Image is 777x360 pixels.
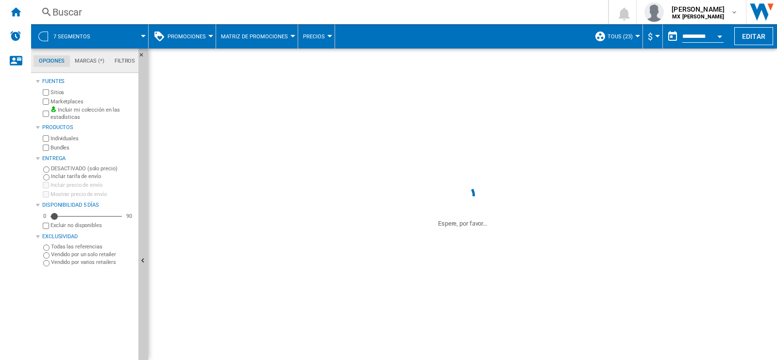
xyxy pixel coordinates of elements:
[70,55,110,67] md-tab-item: Marcas (*)
[303,33,325,40] span: Precios
[608,24,638,49] button: TOUS (23)
[51,191,135,198] label: Mostrar precio de envío
[221,24,293,49] button: Matriz de promociones
[153,24,211,49] div: Promociones
[51,135,135,142] label: Individuales
[734,27,773,45] button: Editar
[124,213,135,220] div: 90
[51,212,122,221] md-slider: Disponibilidad
[52,5,583,19] div: Buscar
[43,108,49,120] input: Incluir mi colección en las estadísticas
[608,33,633,40] span: TOUS (23)
[644,2,664,22] img: profile.jpg
[53,24,100,49] button: 7 segmentos
[168,33,206,40] span: Promociones
[648,24,658,49] button: $
[303,24,330,49] button: Precios
[51,181,135,189] label: Incluir precio de envío
[221,33,288,40] span: Matriz de promociones
[648,32,653,42] span: $
[672,4,725,14] span: [PERSON_NAME]
[10,30,21,42] img: alerts-logo.svg
[43,260,50,266] input: Vendido por varios retailers
[51,165,135,172] label: DESACTIVADO (solo precio)
[51,144,135,151] label: Bundles
[43,252,50,259] input: Vendido por un solo retailer
[43,89,49,96] input: Sitios
[51,89,135,96] label: Sitios
[438,220,487,227] ng-transclude: Espere, por favor...
[51,106,56,112] img: mysite-bg-18x18.png
[42,201,135,209] div: Disponibilidad 5 Días
[43,245,50,251] input: Todas las referencias
[109,55,140,67] md-tab-item: Filtros
[672,14,724,20] b: MX [PERSON_NAME]
[51,106,135,121] label: Incluir mi colección en las estadísticas
[41,213,49,220] div: 0
[43,166,50,173] input: DESACTIVADO (solo precio)
[43,182,49,188] input: Incluir precio de envío
[43,98,49,105] input: Marketplaces
[51,259,135,266] label: Vendido por varios retailers
[643,24,663,49] md-menu: Currency
[663,27,682,46] button: md-calendar
[43,145,49,151] input: Bundles
[51,222,135,229] label: Excluir no disponibles
[168,24,211,49] button: Promociones
[42,155,135,163] div: Entrega
[51,98,135,105] label: Marketplaces
[51,251,135,258] label: Vendido por un solo retailer
[43,223,49,229] input: Mostrar precio de envío
[42,124,135,131] div: Productos
[711,26,728,44] button: Open calendar
[51,173,135,180] label: Incluir tarifa de envío
[43,174,50,180] input: Incluir tarifa de envío
[138,49,150,66] button: Ocultar
[51,243,135,250] label: Todas las referencias
[34,55,70,67] md-tab-item: Opciones
[42,233,135,241] div: Exclusividad
[53,33,90,40] span: 7 segmentos
[594,24,638,49] div: TOUS (23)
[43,191,49,197] input: Mostrar precio de envío
[43,135,49,142] input: Individuales
[42,78,135,85] div: Fuentes
[36,24,143,49] div: 7 segmentos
